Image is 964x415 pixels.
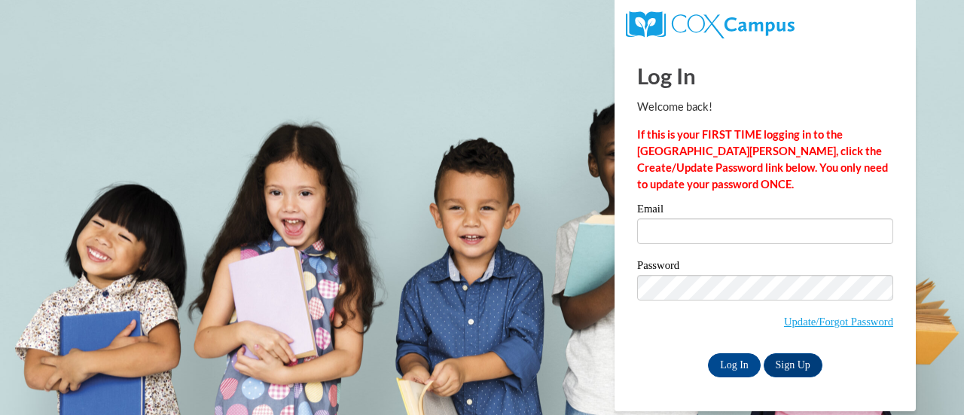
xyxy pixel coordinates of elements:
label: Email [637,203,893,218]
a: Sign Up [764,353,822,377]
img: COX Campus [626,11,795,38]
p: Welcome back! [637,99,893,115]
input: Log In [708,353,761,377]
a: Update/Forgot Password [784,316,893,328]
h1: Log In [637,60,893,91]
label: Password [637,260,893,275]
strong: If this is your FIRST TIME logging in to the [GEOGRAPHIC_DATA][PERSON_NAME], click the Create/Upd... [637,128,888,191]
